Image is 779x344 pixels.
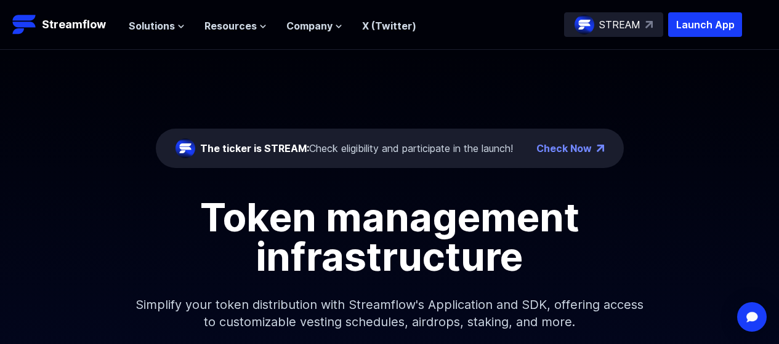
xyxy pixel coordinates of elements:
[12,12,116,37] a: Streamflow
[200,141,513,156] div: Check eligibility and participate in the launch!
[362,20,416,32] a: X (Twitter)
[204,18,257,33] span: Resources
[204,18,267,33] button: Resources
[129,18,175,33] span: Solutions
[176,138,195,158] img: streamflow-logo-circle.png
[599,17,640,32] p: STREAM
[536,141,592,156] a: Check Now
[645,21,653,28] img: top-right-arrow.svg
[200,142,309,154] span: The ticker is STREAM:
[286,18,333,33] span: Company
[575,15,594,34] img: streamflow-logo-circle.png
[668,12,742,37] button: Launch App
[737,302,767,332] div: Open Intercom Messenger
[129,18,185,33] button: Solutions
[564,12,663,37] a: STREAM
[597,145,604,152] img: top-right-arrow.png
[12,12,37,37] img: Streamflow Logo
[42,16,106,33] p: Streamflow
[286,18,342,33] button: Company
[113,198,667,276] h1: Token management infrastructure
